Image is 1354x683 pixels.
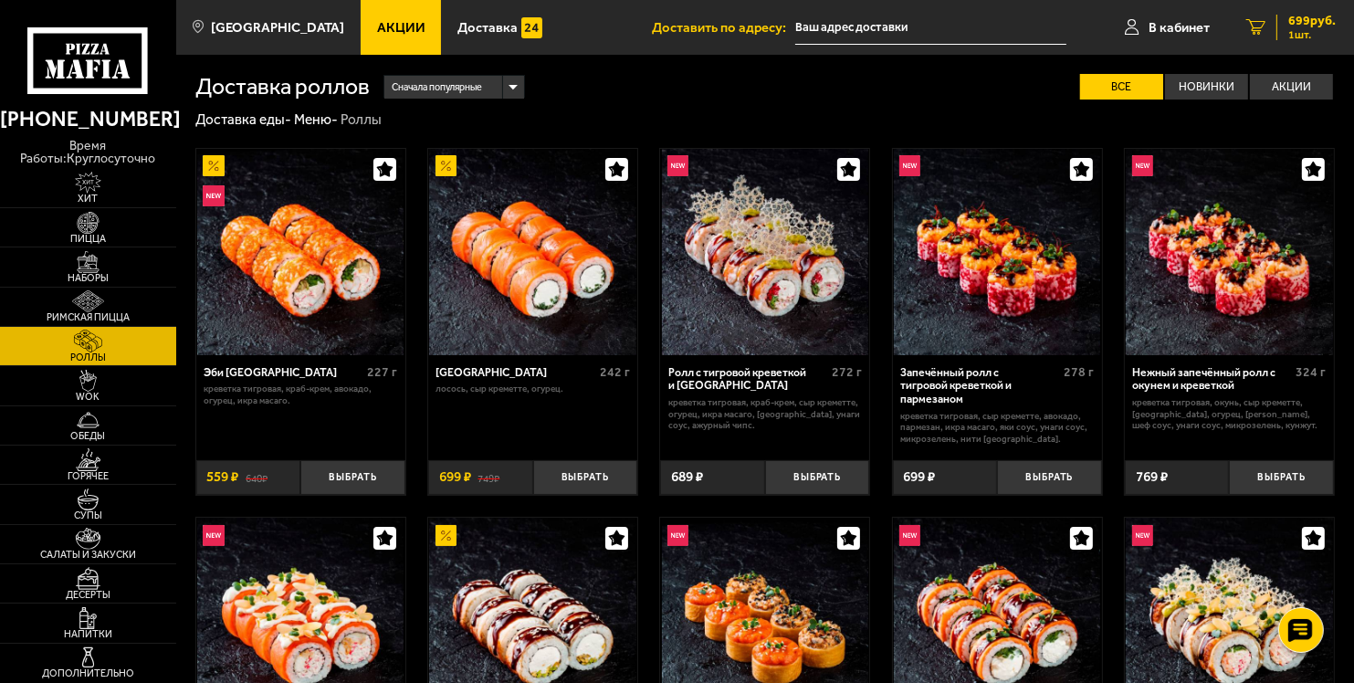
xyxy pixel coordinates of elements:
a: Доставка еды- [195,111,291,128]
a: АкционныйФиладельфия [428,149,637,355]
img: Новинка [1132,525,1153,546]
img: Филадельфия [429,149,635,355]
button: Выбрать [533,460,638,495]
span: 242 г [600,364,630,380]
button: Выбрать [997,460,1102,495]
s: 749 ₽ [478,470,499,484]
div: [GEOGRAPHIC_DATA] [436,366,594,380]
button: Выбрать [300,460,405,495]
label: Новинки [1165,74,1248,100]
button: Выбрать [1229,460,1334,495]
img: Нежный запечённый ролл с окунем и креветкой [1126,149,1332,355]
a: НовинкаРолл с тигровой креветкой и Гуакамоле [660,149,869,355]
span: [GEOGRAPHIC_DATA] [211,21,344,35]
img: Новинка [1132,155,1153,176]
img: Акционный [436,525,457,546]
img: Новинка [899,525,920,546]
label: Акции [1250,74,1333,100]
div: Ролл с тигровой креветкой и [GEOGRAPHIC_DATA] [668,366,827,394]
span: Сначала популярные [392,74,482,100]
span: 272 г [832,364,862,380]
img: Новинка [899,155,920,176]
p: креветка тигровая, краб-крем, авокадо, огурец, икра масаго. [204,384,397,406]
img: Новинка [203,185,224,206]
span: 699 руб. [1288,15,1336,27]
span: Доставка [457,21,518,35]
input: Ваш адрес доставки [795,11,1066,45]
button: Выбрать [765,460,870,495]
span: 689 ₽ [671,470,703,484]
img: Новинка [203,525,224,546]
div: Запечённый ролл с тигровой креветкой и пармезаном [900,366,1059,406]
span: 769 ₽ [1136,470,1168,484]
img: Акционный [203,155,224,176]
p: лосось, Сыр креметте, огурец. [436,384,629,394]
span: 227 г [367,364,397,380]
label: Все [1080,74,1163,100]
span: 559 ₽ [206,470,238,484]
div: Нежный запечённый ролл с окунем и креветкой [1132,366,1291,394]
span: 699 ₽ [439,470,471,484]
h1: Доставка роллов [195,76,370,99]
span: 1 шт. [1288,29,1336,40]
s: 640 ₽ [246,470,268,484]
img: Новинка [667,525,688,546]
span: 699 ₽ [903,470,935,484]
p: креветка тигровая, краб-крем, Сыр креметте, огурец, икра масаго, [GEOGRAPHIC_DATA], унаги соус, а... [668,397,862,431]
div: Эби [GEOGRAPHIC_DATA] [204,366,362,380]
img: Запечённый ролл с тигровой креветкой и пармезаном [894,149,1100,355]
a: Меню- [294,111,338,128]
p: креветка тигровая, Сыр креметте, авокадо, пармезан, икра масаго, яки соус, унаги соус, микрозелен... [900,411,1094,445]
a: АкционныйНовинкаЭби Калифорния [196,149,405,355]
span: Акции [377,21,425,35]
span: Россия, Санкт-Петербург, Гражданский проспект, 31к3 [795,11,1066,45]
a: НовинкаНежный запечённый ролл с окунем и креветкой [1125,149,1334,355]
img: 15daf4d41897b9f0e9f617042186c801.svg [521,17,542,38]
span: В кабинет [1149,21,1210,35]
p: креветка тигровая, окунь, Сыр креметте, [GEOGRAPHIC_DATA], огурец, [PERSON_NAME], шеф соус, унаги... [1132,397,1326,431]
div: Роллы [341,110,382,129]
img: Эби Калифорния [197,149,404,355]
span: Доставить по адресу: [652,21,795,35]
a: НовинкаЗапечённый ролл с тигровой креветкой и пармезаном [893,149,1102,355]
img: Новинка [667,155,688,176]
span: 278 г [1064,364,1094,380]
img: Ролл с тигровой креветкой и Гуакамоле [662,149,868,355]
img: Акционный [436,155,457,176]
span: 324 г [1296,364,1327,380]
